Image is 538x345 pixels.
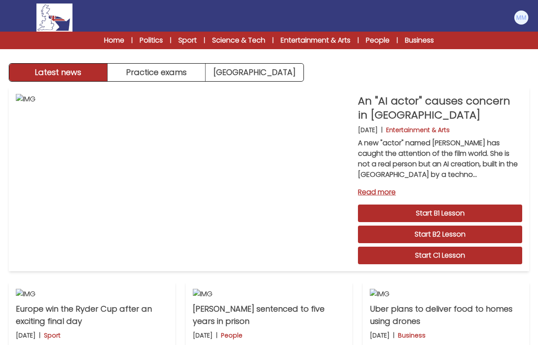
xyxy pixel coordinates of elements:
a: Science & Tech [212,35,265,46]
p: [PERSON_NAME] sentenced to five years in prison [193,303,345,327]
a: Logo [9,4,100,32]
img: Mirco Morganti [514,11,528,25]
img: Logo [36,4,72,32]
span: | [131,36,133,45]
a: Business [405,35,434,46]
img: IMG [370,289,522,299]
p: Uber plans to deliver food to homes using drones [370,303,522,327]
a: Start B1 Lesson [358,205,522,222]
button: Practice exams [108,64,206,81]
span: | [170,36,171,45]
span: | [272,36,274,45]
p: A new "actor" named [PERSON_NAME] has caught the attention of the film world. She is not a real p... [358,138,522,180]
a: Home [104,35,124,46]
span: | [357,36,359,45]
span: | [397,36,398,45]
p: [DATE] [370,331,390,340]
p: Business [398,331,426,340]
p: People [221,331,242,340]
p: Sport [44,331,61,340]
a: Sport [178,35,197,46]
img: IMG [16,289,168,299]
a: Start C1 Lesson [358,247,522,264]
b: | [381,126,383,134]
p: [DATE] [358,126,378,134]
p: Europe win the Ryder Cup after an exciting final day [16,303,168,327]
img: IMG [16,94,351,264]
b: | [216,331,217,340]
p: Entertainment & Arts [386,126,450,134]
p: An "AI actor" causes concern in [GEOGRAPHIC_DATA] [358,94,522,122]
a: Start B2 Lesson [358,226,522,243]
b: | [39,331,40,340]
a: People [366,35,390,46]
a: Entertainment & Arts [281,35,350,46]
b: | [393,331,394,340]
a: Read more [358,187,522,198]
a: Politics [140,35,163,46]
p: [DATE] [16,331,36,340]
p: [DATE] [193,331,213,340]
a: [GEOGRAPHIC_DATA] [206,64,303,81]
span: | [204,36,205,45]
img: IMG [193,289,345,299]
button: Latest news [9,64,108,81]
